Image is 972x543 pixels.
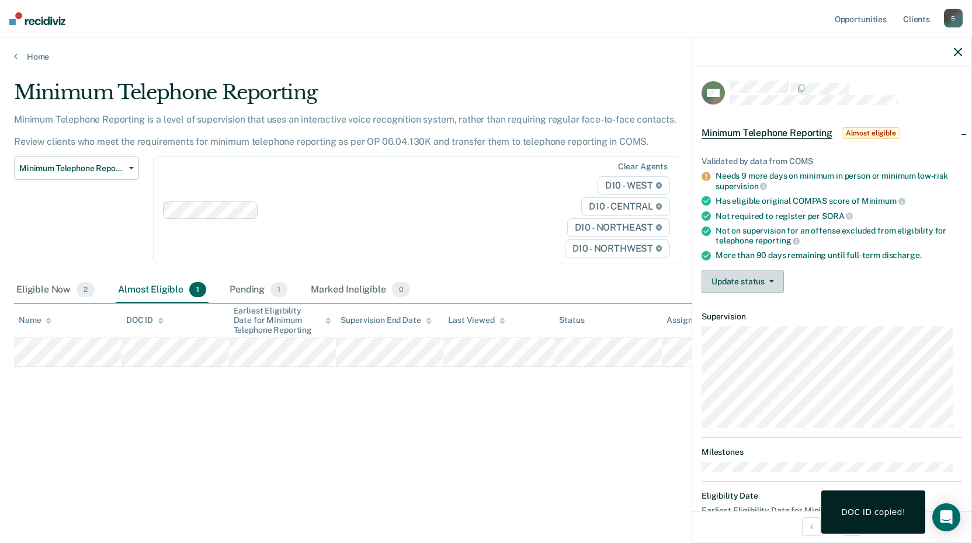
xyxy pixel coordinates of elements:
[666,315,721,325] div: Assigned to
[716,250,962,260] div: More than 90 days remaining until full-term
[598,176,670,195] span: D10 - WEST
[567,218,670,237] span: D10 - NORTHEAST
[716,211,962,221] div: Not required to register per
[14,114,676,147] p: Minimum Telephone Reporting is a level of supervision that uses an interactive voice recognition ...
[841,507,905,517] div: DOC ID copied!
[692,511,971,542] div: 1 / 1
[716,171,962,191] div: Needs 9 more days on minimum in person or minimum low-risk supervision
[618,162,668,172] div: Clear agents
[822,211,853,221] span: SORA
[862,196,905,206] span: Minimum
[448,315,505,325] div: Last Viewed
[116,277,209,303] div: Almost Eligible
[702,447,962,457] dt: Milestones
[842,127,900,139] span: Almost eligible
[702,491,962,501] dt: Eligibility Date
[702,506,962,516] dt: Earliest Eligibility Date for Minimum Telephone Reporting
[716,196,962,206] div: Has eligible original COMPAS score of
[932,503,960,531] div: Open Intercom Messenger
[341,315,431,325] div: Supervision End Date
[802,517,821,536] button: Previous Opportunity
[14,51,958,62] a: Home
[270,282,287,297] span: 1
[692,114,971,152] div: Minimum Telephone ReportingAlmost eligible
[126,315,164,325] div: DOC ID
[19,163,124,173] span: Minimum Telephone Reporting
[308,277,412,303] div: Marked Ineligible
[702,156,962,166] div: Validated by data from COMS
[9,12,65,25] img: Recidiviz
[565,239,670,258] span: D10 - NORTHWEST
[14,277,97,303] div: Eligible Now
[14,81,743,114] div: Minimum Telephone Reporting
[944,9,963,27] div: S
[702,270,784,293] button: Update status
[882,250,922,260] span: discharge.
[189,282,206,297] span: 1
[392,282,410,297] span: 0
[77,282,95,297] span: 2
[234,306,332,335] div: Earliest Eligibility Date for Minimum Telephone Reporting
[581,197,670,216] span: D10 - CENTRAL
[755,236,800,245] span: reporting
[19,315,51,325] div: Name
[716,226,962,246] div: Not on supervision for an offense excluded from eligibility for telephone
[702,312,962,322] dt: Supervision
[559,315,584,325] div: Status
[227,277,290,303] div: Pending
[702,127,832,139] span: Minimum Telephone Reporting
